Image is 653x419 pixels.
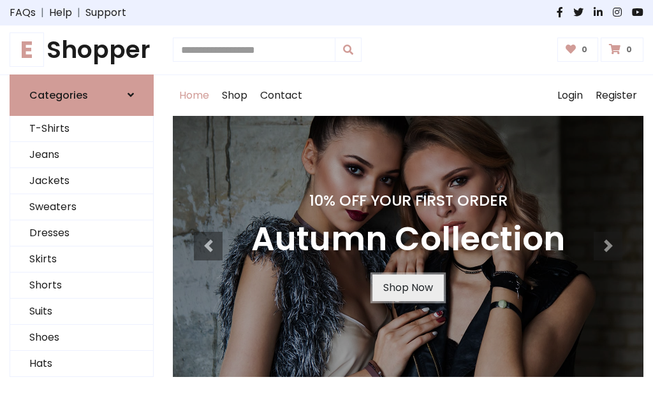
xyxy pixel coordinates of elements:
[72,5,85,20] span: |
[10,168,153,194] a: Jackets
[10,273,153,299] a: Shorts
[10,32,44,67] span: E
[36,5,49,20] span: |
[10,220,153,246] a: Dresses
[10,116,153,142] a: T-Shirts
[216,75,254,116] a: Shop
[10,142,153,168] a: Jeans
[10,351,153,377] a: Hats
[557,38,599,62] a: 0
[601,38,643,62] a: 0
[10,36,154,64] a: EShopper
[10,75,154,116] a: Categories
[578,44,591,55] span: 0
[10,36,154,64] h1: Shopper
[10,194,153,220] a: Sweaters
[29,89,88,101] h6: Categories
[254,75,309,116] a: Contact
[10,5,36,20] a: FAQs
[49,5,72,20] a: Help
[589,75,643,116] a: Register
[173,75,216,116] a: Home
[10,325,153,351] a: Shoes
[10,299,153,325] a: Suits
[251,192,565,209] h4: 10% Off Your First Order
[372,274,444,301] a: Shop Now
[85,5,126,20] a: Support
[10,246,153,273] a: Skirts
[251,220,565,259] h3: Autumn Collection
[623,44,635,55] span: 0
[551,75,589,116] a: Login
